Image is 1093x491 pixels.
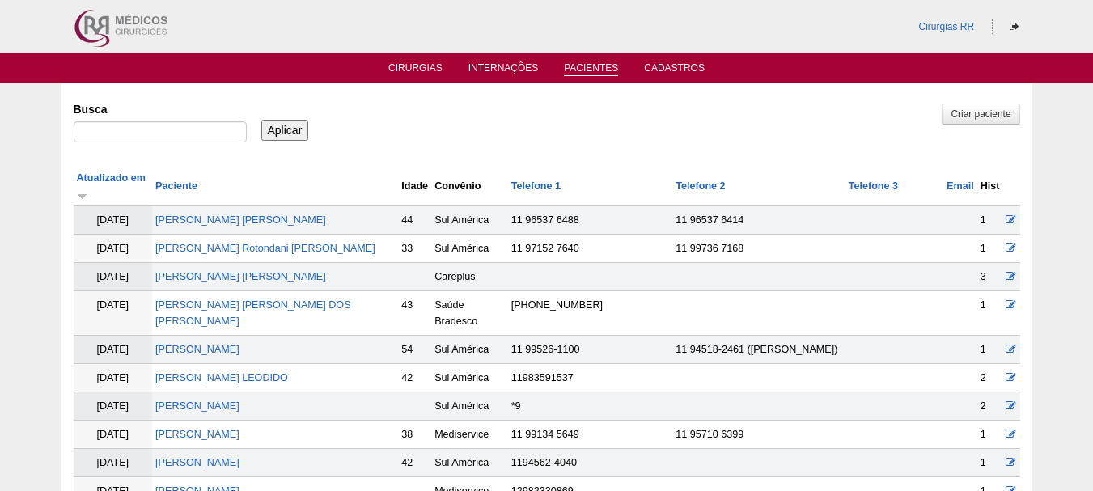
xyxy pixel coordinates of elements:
[431,421,508,449] td: Mediservice
[74,206,153,235] td: [DATE]
[155,214,326,226] a: [PERSON_NAME] [PERSON_NAME]
[508,291,673,336] td: [PHONE_NUMBER]
[398,449,431,477] td: 42
[977,336,1003,364] td: 1
[672,336,845,364] td: 11 94518-2461 ([PERSON_NAME])
[508,336,673,364] td: 11 99526-1100
[155,400,239,412] a: [PERSON_NAME]
[508,449,673,477] td: 1194562-4040
[155,271,326,282] a: [PERSON_NAME] [PERSON_NAME]
[977,449,1003,477] td: 1
[431,235,508,263] td: Sul América
[74,121,247,142] input: Digite os termos que você deseja procurar.
[77,172,146,200] a: Atualizado em
[672,206,845,235] td: 11 96537 6414
[977,235,1003,263] td: 1
[398,235,431,263] td: 33
[918,21,974,32] a: Cirurgias RR
[74,421,153,449] td: [DATE]
[74,235,153,263] td: [DATE]
[468,62,539,78] a: Internações
[508,206,673,235] td: 11 96537 6488
[398,364,431,392] td: 42
[155,180,197,192] a: Paciente
[676,180,725,192] a: Telefone 2
[398,421,431,449] td: 38
[155,429,239,440] a: [PERSON_NAME]
[977,167,1003,206] th: Hist
[74,449,153,477] td: [DATE]
[74,263,153,291] td: [DATE]
[398,167,431,206] th: Idade
[388,62,443,78] a: Cirurgias
[564,62,618,76] a: Pacientes
[644,62,705,78] a: Cadastros
[261,120,309,141] input: Aplicar
[1010,22,1019,32] i: Sair
[74,364,153,392] td: [DATE]
[977,263,1003,291] td: 3
[398,336,431,364] td: 54
[155,299,350,327] a: [PERSON_NAME] [PERSON_NAME] DOS [PERSON_NAME]
[431,336,508,364] td: Sul América
[155,344,239,355] a: [PERSON_NAME]
[947,180,974,192] a: Email
[977,421,1003,449] td: 1
[511,180,561,192] a: Telefone 1
[398,291,431,336] td: 43
[398,206,431,235] td: 44
[508,421,673,449] td: 11 99134 5649
[942,104,1019,125] a: Criar paciente
[431,364,508,392] td: Sul América
[508,364,673,392] td: 11983591537
[431,263,508,291] td: Careplus
[977,291,1003,336] td: 1
[74,392,153,421] td: [DATE]
[672,421,845,449] td: 11 95710 6399
[155,243,375,254] a: [PERSON_NAME] Rotondani [PERSON_NAME]
[508,235,673,263] td: 11 97152 7640
[155,372,288,383] a: [PERSON_NAME] LEODIDO
[672,235,845,263] td: 11 99736 7168
[977,392,1003,421] td: 2
[74,336,153,364] td: [DATE]
[431,291,508,336] td: Saúde Bradesco
[77,190,87,201] img: ordem crescente
[977,206,1003,235] td: 1
[431,449,508,477] td: Sul América
[431,206,508,235] td: Sul América
[155,457,239,468] a: [PERSON_NAME]
[849,180,898,192] a: Telefone 3
[74,101,247,117] label: Busca
[74,291,153,336] td: [DATE]
[431,392,508,421] td: Sul América
[977,364,1003,392] td: 2
[431,167,508,206] th: Convênio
